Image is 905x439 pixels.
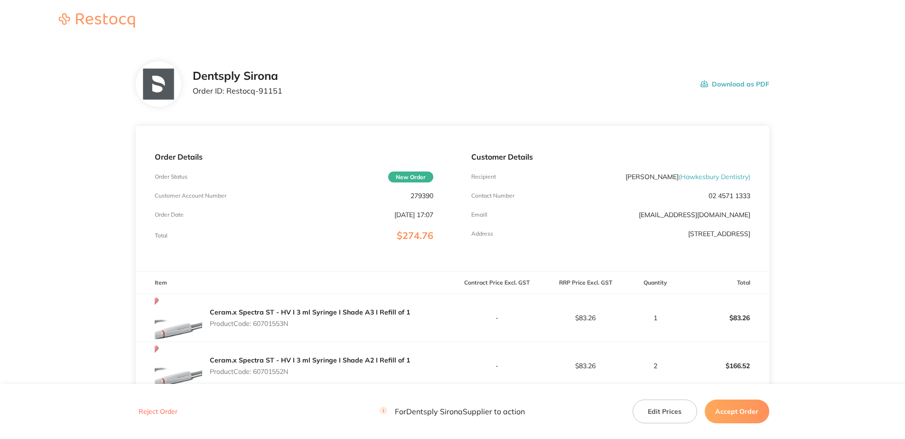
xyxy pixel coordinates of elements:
p: [DATE] 17:07 [394,211,433,219]
a: Ceram.x Spectra ST - HV I 3 ml Syringe I Shade A2 I Refill of 1 [210,356,410,364]
p: 1 [630,314,680,322]
a: Restocq logo [49,13,144,29]
p: $83.26 [681,306,769,329]
p: Recipient [471,173,496,180]
p: Customer Details [471,153,750,161]
img: aHFhNnE1MQ [155,342,202,390]
p: Emaill [471,211,487,218]
p: Product Code: 60701552N [210,368,410,375]
p: Order ID: Restocq- 91151 [193,86,282,95]
img: c3RpaXljbg [155,294,202,342]
p: $83.26 [541,314,629,322]
button: Accept Order [705,400,769,423]
p: Order Details [155,153,433,161]
p: 279390 [411,192,433,200]
p: - [453,362,541,370]
p: Customer Account Number [155,192,226,199]
a: [EMAIL_ADDRESS][DOMAIN_NAME] [639,210,750,219]
p: Address [471,230,493,237]
p: Total [155,232,168,239]
img: Restocq logo [49,13,144,28]
p: $166.52 [681,354,769,377]
th: Item [136,272,452,294]
a: Ceram.x Spectra ST - HV I 3 ml Syringe I Shade A3 I Refill of 1 [210,308,410,316]
p: [STREET_ADDRESS] [688,230,750,238]
img: NTllNzd2NQ [143,69,174,100]
p: For Dentsply Sirona Supplier to action [380,407,525,416]
span: ( Hawkesbury Dentistry ) [679,172,750,181]
th: RRP Price Excl. GST [541,272,630,294]
p: [PERSON_NAME] [625,173,750,181]
p: Order Status [155,173,187,180]
p: $83.26 [541,362,629,370]
button: Download as PDF [700,69,769,99]
th: Quantity [630,272,681,294]
p: Product Code: 60701553N [210,320,410,327]
span: $274.76 [397,229,433,241]
p: Order Date [155,211,184,218]
button: Reject Order [136,408,180,416]
p: 02 4571 1333 [709,192,750,200]
button: Edit Prices [633,400,697,423]
span: New Order [388,172,433,182]
p: Contact Number [471,192,514,199]
th: Contract Price Excl. GST [452,272,541,294]
th: Total [681,272,769,294]
p: 2 [630,362,680,370]
p: - [453,314,541,322]
h2: Dentsply Sirona [193,69,282,83]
